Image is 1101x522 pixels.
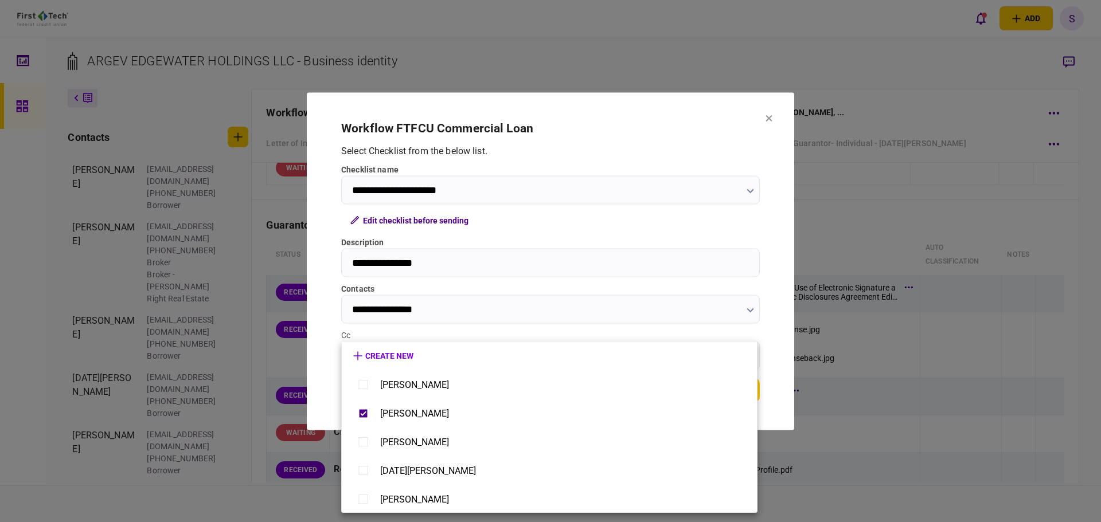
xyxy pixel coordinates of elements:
[353,351,745,360] button: create new
[380,465,476,476] div: [DATE][PERSON_NAME]
[353,489,745,509] button: [PERSON_NAME]
[380,379,449,390] div: [PERSON_NAME]
[380,437,449,448] div: [PERSON_NAME]
[380,494,449,505] div: [PERSON_NAME]
[353,461,745,481] button: [DATE][PERSON_NAME]
[380,408,449,419] div: [PERSON_NAME]
[353,432,745,452] button: [PERSON_NAME]
[353,375,745,395] button: [PERSON_NAME]
[353,403,745,423] button: [PERSON_NAME]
